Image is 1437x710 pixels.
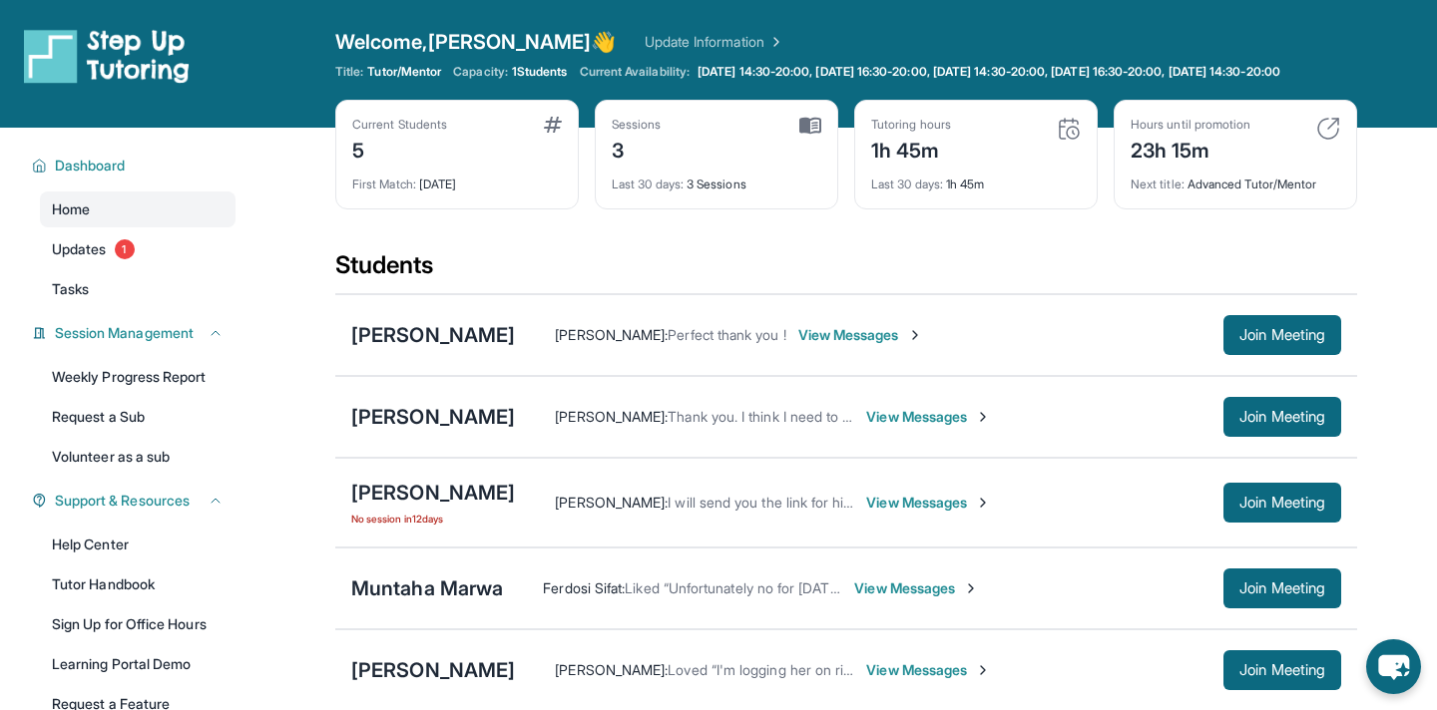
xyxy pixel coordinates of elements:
span: Liked “Unfortunately no for [DATE] we will start [DATE]” [625,579,973,596]
span: View Messages [866,407,991,427]
img: card [799,117,821,135]
div: [PERSON_NAME] [351,403,515,431]
a: Learning Portal Demo [40,646,236,682]
span: First Match : [352,177,416,191]
img: Chevron-Right [975,662,991,678]
div: Sessions [612,117,662,133]
a: Tasks [40,271,236,307]
a: Home [40,191,236,227]
span: Join Meeting [1239,411,1325,423]
span: [DATE] 14:30-20:00, [DATE] 16:30-20:00, [DATE] 14:30-20:00, [DATE] 16:30-20:00, [DATE] 14:30-20:00 [698,64,1280,80]
div: Current Students [352,117,447,133]
img: card [1316,117,1340,141]
span: I will send you the link for his student portal where you can access everything he will need [668,494,1237,511]
span: Dashboard [55,156,126,176]
button: Join Meeting [1223,568,1341,608]
span: View Messages [798,325,923,345]
span: Thank you. I think I need to contact step up for changing his schedule. Thank you again! [668,408,1219,425]
button: Join Meeting [1223,397,1341,437]
div: [PERSON_NAME] [351,321,515,349]
div: Hours until promotion [1131,117,1250,133]
span: Capacity: [453,64,508,80]
div: 3 Sessions [612,165,821,192]
span: Updates [52,239,107,259]
span: Home [52,199,90,219]
span: Perfect thank you ! [668,326,785,343]
div: 5 [352,133,447,165]
button: Session Management [47,323,224,343]
button: Join Meeting [1223,650,1341,690]
img: logo [24,28,190,84]
div: [PERSON_NAME] [351,656,515,684]
div: 1h 45m [871,165,1081,192]
div: 3 [612,133,662,165]
img: Chevron-Right [963,580,979,596]
a: Help Center [40,527,236,562]
div: 23h 15m [1131,133,1250,165]
div: Students [335,249,1357,293]
span: [PERSON_NAME] : [555,661,668,678]
a: Weekly Progress Report [40,359,236,395]
span: View Messages [866,660,991,680]
span: Join Meeting [1239,664,1325,676]
span: Ferdosi Sifat : [543,579,625,596]
a: Update Information [645,32,784,52]
span: Loved “I'm logging her on right now.!” [668,661,905,678]
a: Tutor Handbook [40,566,236,602]
img: Chevron Right [764,32,784,52]
span: [PERSON_NAME] : [555,494,668,511]
span: Session Management [55,323,194,343]
span: 1 Students [512,64,568,80]
img: Chevron-Right [975,495,991,511]
img: card [544,117,562,133]
a: Sign Up for Office Hours [40,606,236,642]
div: Advanced Tutor/Mentor [1131,165,1340,192]
a: [DATE] 14:30-20:00, [DATE] 16:30-20:00, [DATE] 14:30-20:00, [DATE] 16:30-20:00, [DATE] 14:30-20:00 [694,64,1284,80]
span: Tutor/Mentor [367,64,441,80]
img: Chevron-Right [975,409,991,425]
a: Request a Sub [40,399,236,435]
span: Last 30 days : [871,177,943,191]
span: Title: [335,64,363,80]
button: Join Meeting [1223,483,1341,523]
span: Last 30 days : [612,177,684,191]
div: [DATE] [352,165,562,192]
img: Chevron-Right [907,327,923,343]
span: 1 [115,239,135,259]
button: Dashboard [47,156,224,176]
button: Join Meeting [1223,315,1341,355]
div: Tutoring hours [871,117,951,133]
span: Join Meeting [1239,497,1325,509]
span: Tasks [52,279,89,299]
span: View Messages [854,578,979,598]
span: Join Meeting [1239,329,1325,341]
div: Muntaha Marwa [351,574,503,602]
span: [PERSON_NAME] : [555,408,668,425]
button: chat-button [1366,639,1421,694]
span: Join Meeting [1239,582,1325,594]
img: card [1057,117,1081,141]
a: Volunteer as a sub [40,439,236,475]
span: No session in 12 days [351,511,515,527]
span: Current Availability: [580,64,690,80]
span: Support & Resources [55,491,190,511]
button: Support & Resources [47,491,224,511]
span: Next title : [1131,177,1185,191]
span: View Messages [866,493,991,513]
span: [PERSON_NAME] : [555,326,668,343]
div: [PERSON_NAME] [351,479,515,507]
a: Updates1 [40,231,236,267]
div: 1h 45m [871,133,951,165]
span: Welcome, [PERSON_NAME] 👋 [335,28,617,56]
